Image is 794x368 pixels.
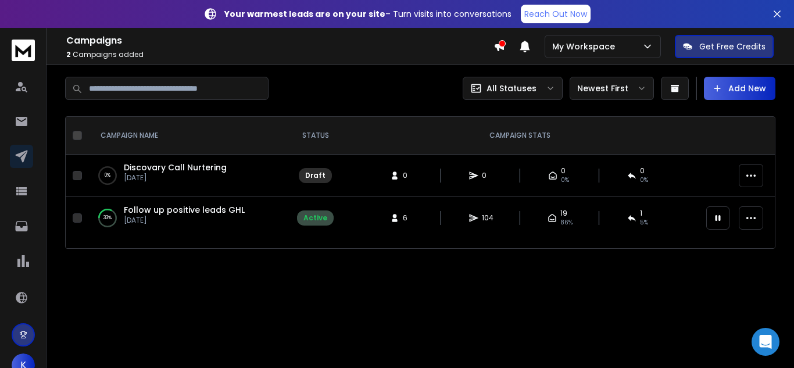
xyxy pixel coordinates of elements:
[561,176,569,185] span: 0%
[224,8,512,20] p: – Turn visits into conversations
[482,213,493,223] span: 104
[570,77,654,100] button: Newest First
[752,328,779,356] div: Open Intercom Messenger
[87,117,290,155] th: CAMPAIGN NAME
[403,213,414,223] span: 6
[87,155,290,197] td: 0%Discovary Call Nurtering[DATE]
[124,216,245,225] p: [DATE]
[66,34,493,48] h1: Campaigns
[303,213,327,223] div: Active
[103,212,112,224] p: 33 %
[640,176,648,185] span: 0%
[290,117,341,155] th: STATUS
[66,49,71,59] span: 2
[66,50,493,59] p: Campaigns added
[224,8,385,20] strong: Your warmest leads are on your site
[482,171,493,180] span: 0
[560,218,573,227] span: 86 %
[487,83,537,94] p: All Statuses
[87,197,290,240] td: 33%Follow up positive leads GHL[DATE]
[699,41,766,52] p: Get Free Credits
[521,5,591,23] a: Reach Out Now
[640,209,642,218] span: 1
[105,170,110,181] p: 0 %
[704,77,775,100] button: Add New
[640,166,645,176] span: 0
[524,8,587,20] p: Reach Out Now
[403,171,414,180] span: 0
[124,162,227,173] a: Discovary Call Nurtering
[552,41,620,52] p: My Workspace
[305,171,326,180] div: Draft
[12,40,35,61] img: logo
[675,35,774,58] button: Get Free Credits
[341,117,699,155] th: CAMPAIGN STATS
[124,204,245,216] a: Follow up positive leads GHL
[561,166,566,176] span: 0
[124,173,227,183] p: [DATE]
[640,218,648,227] span: 5 %
[560,209,567,218] span: 19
